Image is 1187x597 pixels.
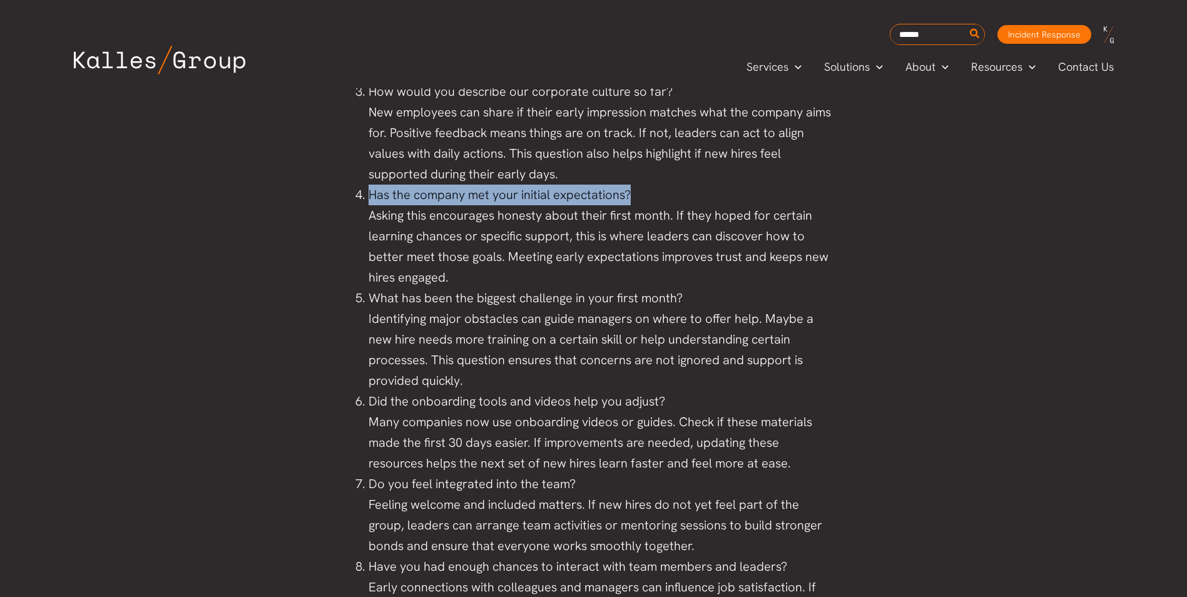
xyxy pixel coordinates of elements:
span: Resources [971,58,1022,76]
li: Do you feel integrated into the team? Feeling welcome and included matters. If new hires do not y... [369,474,832,556]
span: Menu Toggle [870,58,883,76]
li: How would you describe our corporate culture so far? New employees can share if their early impre... [369,81,832,185]
a: AboutMenu Toggle [894,58,960,76]
span: Menu Toggle [935,58,949,76]
span: Menu Toggle [788,58,802,76]
li: What has been the biggest challenge in your first month? Identifying major obstacles can guide ma... [369,288,832,391]
li: Has the company met your initial expectations? Asking this encourages honesty about their first m... [369,185,832,288]
span: Services [746,58,788,76]
span: About [905,58,935,76]
a: ResourcesMenu Toggle [960,58,1047,76]
span: Contact Us [1058,58,1114,76]
button: Search [967,24,983,44]
a: ServicesMenu Toggle [735,58,813,76]
li: Did the onboarding tools and videos help you adjust? Many companies now use onboarding videos or ... [369,391,832,474]
a: Incident Response [997,25,1091,44]
a: SolutionsMenu Toggle [813,58,894,76]
span: Solutions [824,58,870,76]
nav: Primary Site Navigation [735,56,1126,77]
a: Contact Us [1047,58,1126,76]
img: Kalles Group [74,46,245,74]
span: Menu Toggle [1022,58,1036,76]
